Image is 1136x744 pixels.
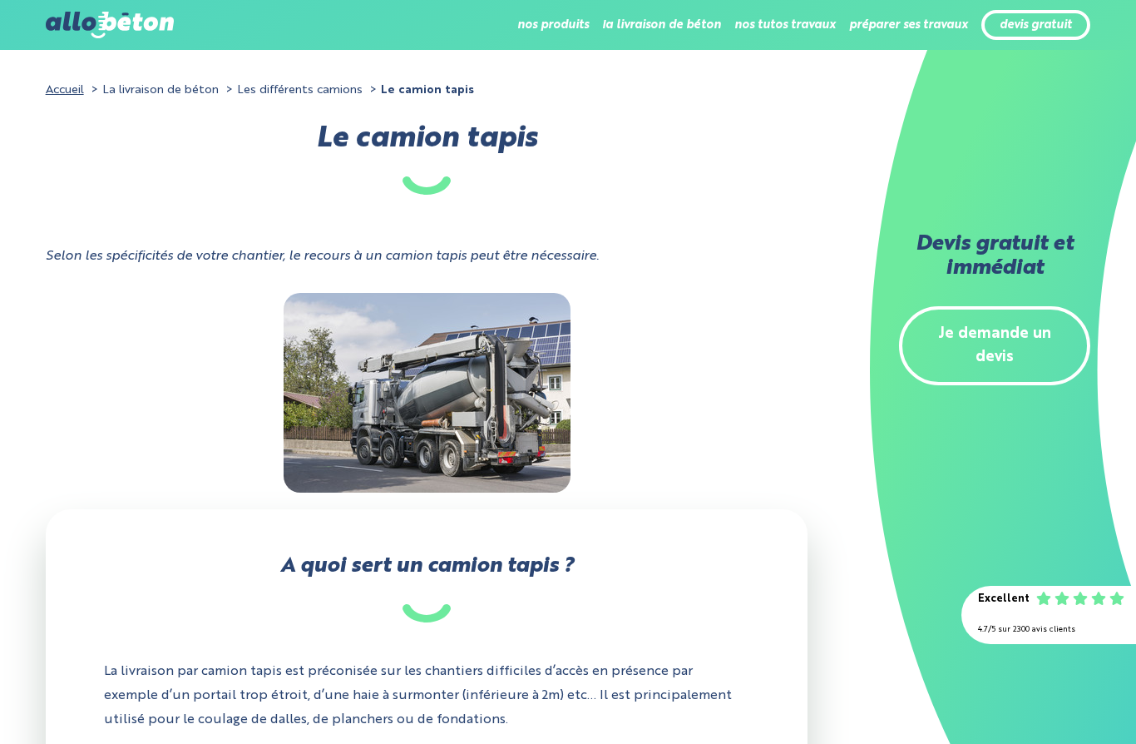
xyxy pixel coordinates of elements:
[222,78,363,102] li: Les différents camions
[366,78,474,102] li: Le camion tapis
[46,12,174,38] img: allobéton
[46,127,808,195] h1: Le camion tapis
[46,250,599,263] i: Selon les spécificités de votre chantier, le recours à un camion tapis peut être nécessaire.
[46,84,84,96] a: Accueil
[734,5,836,45] li: nos tutos travaux
[104,555,750,622] h2: A quoi sert un camion tapis ?
[602,5,721,45] li: la livraison de béton
[1000,18,1072,32] a: devis gratuit
[87,78,219,102] li: La livraison de béton
[899,233,1090,281] h2: Devis gratuit et immédiat
[284,293,570,493] img: Photo camion tapis
[849,5,968,45] li: préparer ses travaux
[978,588,1030,612] div: Excellent
[517,5,589,45] li: nos produits
[104,647,750,744] p: La livraison par camion tapis est préconisée sur les chantiers difficiles d’accès en présence par...
[978,618,1119,642] div: 4.7/5 sur 2300 avis clients
[899,306,1090,386] a: Je demande un devis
